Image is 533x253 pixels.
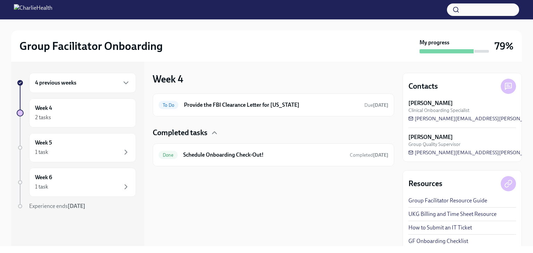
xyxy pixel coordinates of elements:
[420,39,449,46] strong: My progress
[373,102,388,108] strong: [DATE]
[35,104,52,112] h6: Week 4
[19,39,163,53] h2: Group Facilitator Onboarding
[408,224,472,232] a: How to Submit an IT Ticket
[364,102,388,108] span: October 14th, 2025 08:00
[35,114,51,121] div: 2 tasks
[494,40,514,52] h3: 79%
[408,99,453,107] strong: [PERSON_NAME]
[68,203,85,209] strong: [DATE]
[408,81,438,91] h4: Contacts
[408,133,453,141] strong: [PERSON_NAME]
[17,98,136,128] a: Week 42 tasks
[35,148,48,156] div: 1 task
[408,197,487,204] a: Group Facilitator Resource Guide
[159,99,388,111] a: To DoProvide the FBI Clearance Letter for [US_STATE]Due[DATE]
[159,152,178,158] span: Done
[183,151,344,159] h6: Schedule Onboarding Check-Out!
[35,183,48,191] div: 1 task
[350,152,388,158] span: Completed
[408,141,460,148] span: Group Quality Supervisor
[17,168,136,197] a: Week 61 task
[153,128,208,138] h4: Completed tasks
[35,139,52,147] h6: Week 5
[408,107,469,114] span: Clinical Onboarding Specialist
[373,152,388,158] strong: [DATE]
[29,73,136,93] div: 4 previous weeks
[159,149,388,160] a: DoneSchedule Onboarding Check-Out!Completed[DATE]
[14,4,52,15] img: CharlieHealth
[159,103,178,108] span: To Do
[364,102,388,108] span: Due
[35,174,52,181] h6: Week 6
[29,203,85,209] span: Experience ends
[350,152,388,158] span: October 1st, 2025 09:10
[35,79,76,87] h6: 4 previous weeks
[408,178,442,189] h4: Resources
[153,128,394,138] div: Completed tasks
[408,237,468,245] a: GF Onboarding Checklist
[408,210,497,218] a: UKG Billing and Time Sheet Resource
[153,73,183,85] h3: Week 4
[17,133,136,162] a: Week 51 task
[184,101,359,109] h6: Provide the FBI Clearance Letter for [US_STATE]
